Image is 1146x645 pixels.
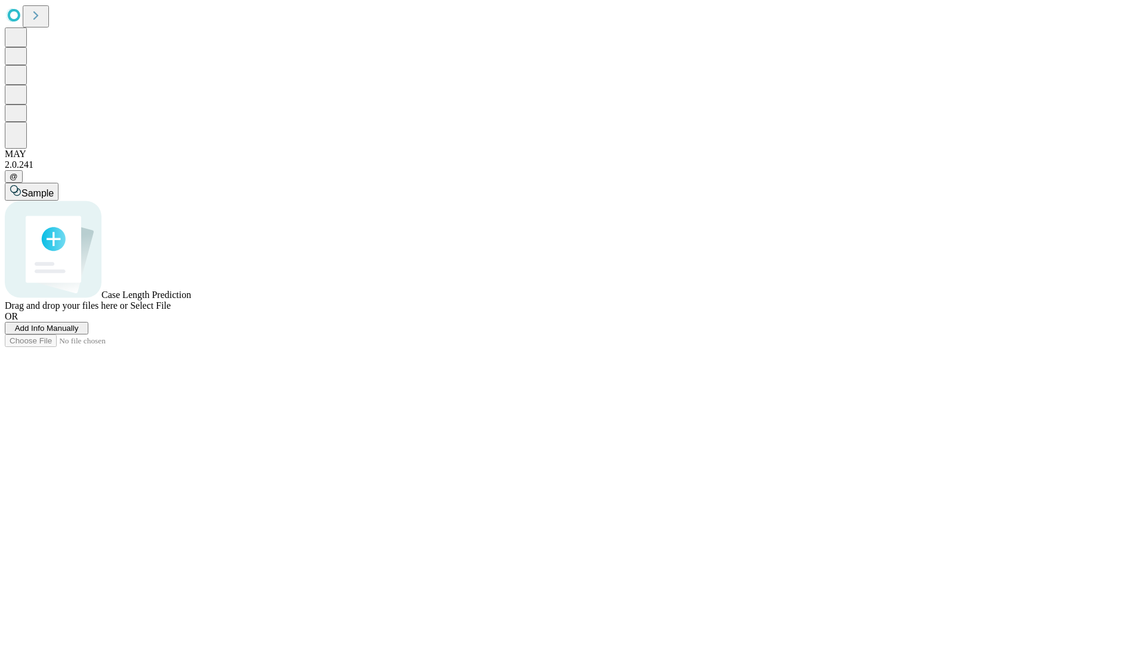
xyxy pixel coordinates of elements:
span: Add Info Manually [15,324,79,333]
div: MAY [5,149,1141,159]
span: Sample [21,188,54,198]
span: Case Length Prediction [101,290,191,300]
div: 2.0.241 [5,159,1141,170]
button: Add Info Manually [5,322,88,334]
span: Select File [130,300,171,311]
span: Drag and drop your files here or [5,300,128,311]
span: OR [5,311,18,321]
button: Sample [5,183,58,201]
span: @ [10,172,18,181]
button: @ [5,170,23,183]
